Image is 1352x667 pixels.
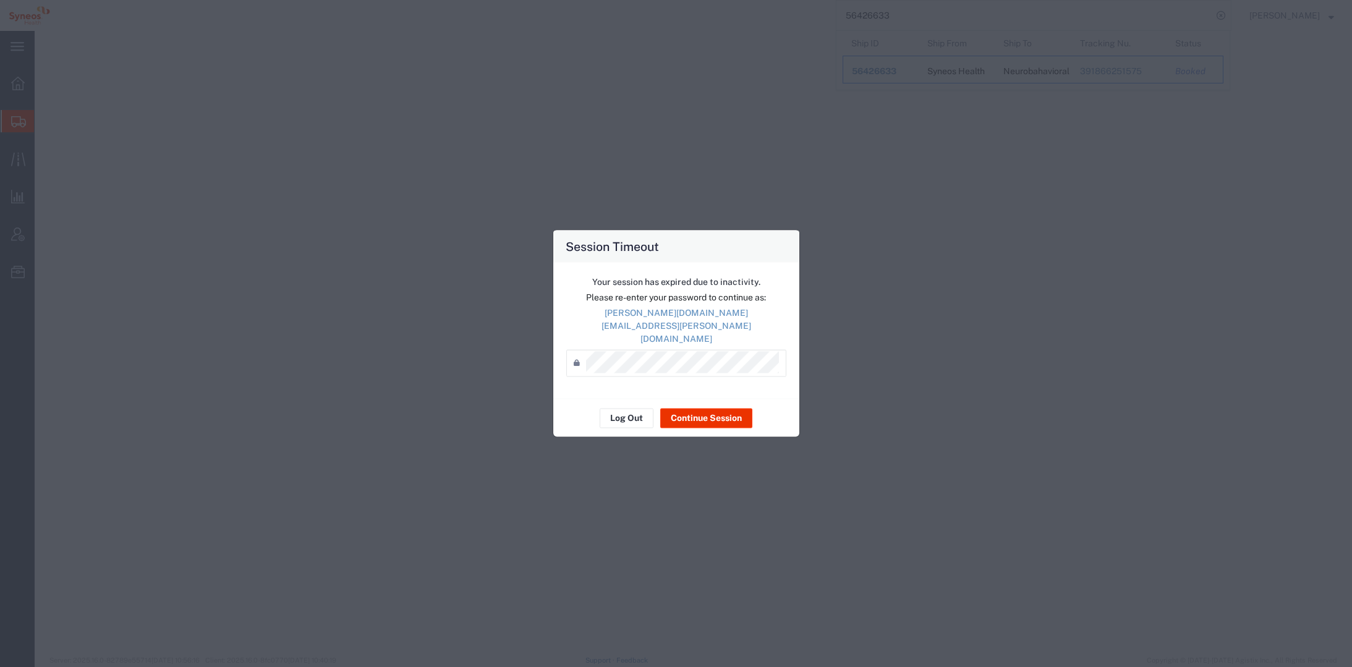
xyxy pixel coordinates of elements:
p: [PERSON_NAME][DOMAIN_NAME][EMAIL_ADDRESS][PERSON_NAME][DOMAIN_NAME] [566,306,786,345]
p: Your session has expired due to inactivity. [566,275,786,288]
button: Log Out [600,408,653,428]
h4: Session Timeout [566,237,659,255]
p: Please re-enter your password to continue as: [566,291,786,304]
button: Continue Session [660,408,752,428]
